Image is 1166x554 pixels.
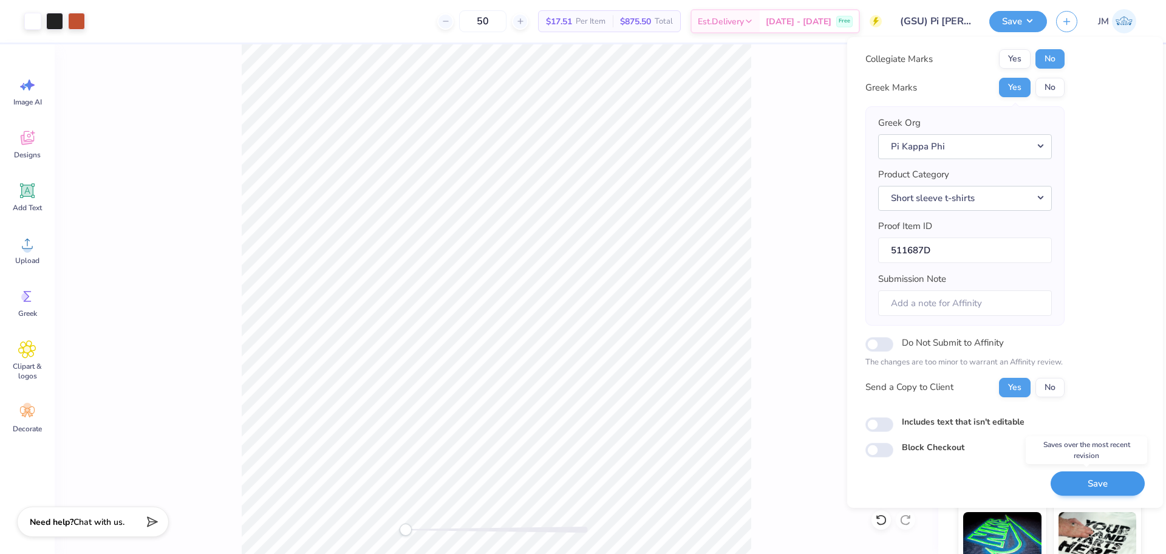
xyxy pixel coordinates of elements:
p: The changes are too minor to warrant an Affinity review. [865,357,1065,369]
a: JM [1093,9,1142,33]
span: Add Text [13,203,42,213]
span: Clipart & logos [7,361,47,381]
span: $875.50 [620,15,651,28]
button: Save [1051,471,1145,496]
label: Submission Note [878,272,946,286]
button: No [1035,49,1065,69]
label: Block Checkout [902,441,964,454]
span: $17.51 [546,15,572,28]
img: John Michael Binayas [1112,9,1136,33]
button: No [1035,78,1065,97]
span: Decorate [13,424,42,434]
span: Image AI [13,97,42,107]
span: Upload [15,256,39,265]
span: [DATE] - [DATE] [766,15,831,28]
button: Short sleeve t-shirts [878,186,1052,211]
input: Add a note for Affinity [878,290,1052,316]
button: Yes [999,378,1031,397]
label: Greek Org [878,116,921,130]
label: Includes text that isn't editable [902,415,1025,428]
span: Designs [14,150,41,160]
span: Chat with us. [73,516,124,528]
div: Saves over the most recent revision [1026,436,1147,464]
button: Yes [999,49,1031,69]
div: Accessibility label [400,524,412,536]
label: Proof Item ID [878,219,932,233]
span: Free [839,17,850,26]
div: Collegiate Marks [865,52,933,66]
button: Yes [999,78,1031,97]
div: Greek Marks [865,81,917,95]
label: Do Not Submit to Affinity [902,335,1004,351]
input: – – [459,10,506,32]
input: Untitled Design [891,9,980,33]
label: Product Category [878,168,949,182]
span: Greek [18,309,37,318]
span: Total [655,15,673,28]
button: Save [989,11,1047,32]
span: Est. Delivery [698,15,744,28]
span: Per Item [576,15,605,28]
button: No [1035,378,1065,397]
div: Send a Copy to Client [865,380,953,394]
span: JM [1098,15,1109,29]
strong: Need help? [30,516,73,528]
button: Pi Kappa Phi [878,134,1052,159]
